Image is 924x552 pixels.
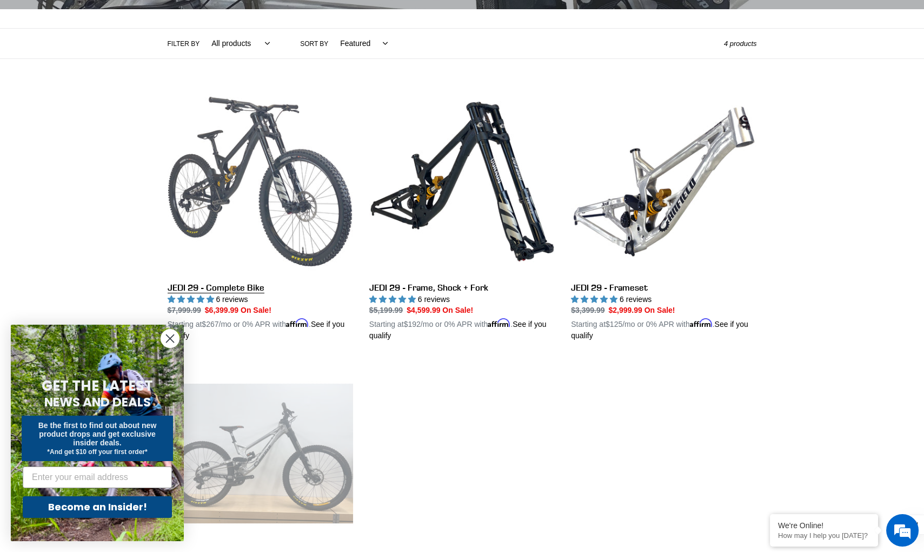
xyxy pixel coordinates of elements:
[161,329,180,348] button: Close dialog
[47,448,147,456] span: *And get $10 off your first order*
[23,466,172,488] input: Enter your email address
[168,39,200,49] label: Filter by
[23,496,172,518] button: Become an Insider!
[778,531,870,540] p: How may I help you today?
[300,39,328,49] label: Sort by
[44,393,151,411] span: NEWS AND DEALS
[42,376,153,396] span: GET THE LATEST
[38,421,157,447] span: Be the first to find out about new product drops and get exclusive insider deals.
[778,521,870,530] div: We're Online!
[724,40,757,48] span: 4 products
